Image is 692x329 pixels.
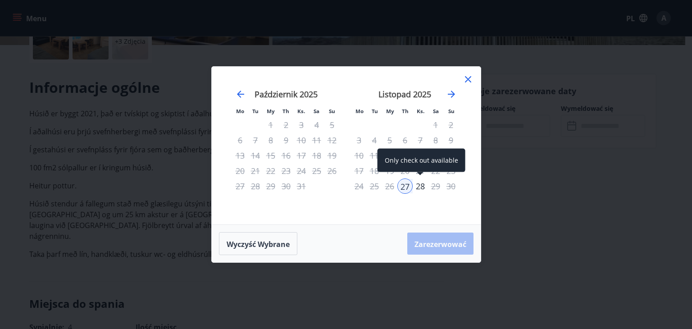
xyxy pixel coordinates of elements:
td: Niedostępne. Piątek, 7 listopada 2025 r. [413,133,428,148]
font: Październik 2025 [255,89,318,100]
td: Niedostępne. Czwartek, 9 października 2025 r. [278,133,294,148]
font: Ks. [297,108,305,114]
font: Mo [355,108,364,114]
font: My [386,108,394,114]
td: Niedostępne. Czwartek, 13 listopada 2025 r. [397,148,413,163]
td: Niedostępne. Poniedziałek, 13 października 2025 r. [232,148,248,163]
td: Niedostępne. Środa, 8 października 2025 r. [263,133,278,148]
td: Niedostępne. Sobota, 11 października 2025 r. [309,133,324,148]
td: Niedostępne. Poniedziałek, 27 października 2025 r. [232,178,248,194]
td: Niedostępne. Sobota, 4 października 2025 r. [309,117,324,133]
td: Not available. Thursday, October 2, 2025 [278,117,294,133]
td: Niedostępne. Niedziela, 26 października 2025 r. [324,163,340,178]
td: Niedostępne. Wtorek, 4 listopada 2025 r. [367,133,382,148]
td: Niedostępne. Sobota, 1 listopada 2025 r. [428,117,443,133]
td: Niedostępne. Niedziela, 9 listopada 2025 r. [443,133,459,148]
font: Wyczyść wybrane [227,239,290,249]
td: Niedostępne. Czwartek, 23 października 2025 r. [278,163,294,178]
div: Only check out available [378,149,465,172]
td: Niedostępne. Środa, 15 października 2025 r. [263,148,278,163]
td: Not available. Tuesday, November 25, 2025 [367,178,382,194]
td: Niedostępne. Sobota, 15 listopada 2025 r. [428,148,443,163]
td: Selected as start date. Thursday, November 27, 2025 [397,178,413,194]
td: Niedostępne. Niedziela, 5 października 2025 r. [324,117,340,133]
font: Su [329,108,335,114]
td: Not available. Thursday, October 16, 2025 [278,148,294,163]
td: Niedostępne. Poniedziałek, 6 października 2025 r. [232,133,248,148]
td: Niedostępne. Wtorek, 21 października 2025 r. [248,163,263,178]
td: Niedostępne. Sobota, 29 listopada 2025 r. [428,178,443,194]
td: Not available. Wednesday, November 26, 2025 [382,178,397,194]
td: Niedostępne. Środa, 22 października 2025 r. [263,163,278,178]
div: Przejdź dalej, aby przejść do następnego miesiąca. [446,89,457,100]
div: Przejdź wstecz, aby przejść do poprzedniego miesiąca. [235,89,246,100]
font: Su [448,108,455,114]
font: Ks. [417,108,424,114]
td: Niedostępne. Środa, 29 października 2025 r. [263,178,278,194]
td: Niedostępne. Poniedziałek, 20 października 2025 r. [232,163,248,178]
font: Tu [252,108,259,114]
font: 17 [297,150,306,161]
td: Niedostępne. Środa, 12 listopada 2025 r. [382,148,397,163]
td: Niedostępne. Piątek, 14 listopada 2025 r. [413,148,428,163]
font: 3 [299,119,304,130]
td: Niedostępne. Piątek, 31 października 2025 r. [294,178,309,194]
td: Niedostępne. Wtorek, 7 października 2025 r. [248,133,263,148]
td: Choose Friday, November 28, 2025 as your check-out date. It’s available. [413,178,428,194]
td: Niedostępne. Piątek, 24 października 2025 r. [294,163,309,178]
td: Niedostępne. Środa, 5 listopada 2025 r. [382,133,397,148]
td: Niedostępne. Sobota, 18 października 2025 r. [309,148,324,163]
td: Niedostępne. Niedziela, 19 października 2025 r. [324,148,340,163]
font: Sa [433,108,439,114]
td: Niedostępne. Poniedziałek, 10 listopada 2025 r. [351,148,367,163]
td: Niedostępne. Wtorek, 28 października 2025 r. [248,178,263,194]
td: Niedostępne. Niedziela, 16 listopada 2025 r. [443,148,459,163]
td: Niedostępne. Sobota, 25 października 2025 r. [309,163,324,178]
div: Możliwość tylko wymeldowania [294,148,309,163]
td: Niedostępne. Środa, 1 października 2025 r. [263,117,278,133]
font: Sa [314,108,319,114]
td: Niedostępne. Piątek, 10 października 2025 r. [294,133,309,148]
td: Niedostępne. Czwartek, 6 listopada 2025 r. [397,133,413,148]
font: Mo [236,108,244,114]
div: Możliwość tylko wymeldowania [413,178,428,194]
font: Tu [372,108,378,114]
div: Możliwość tylko wymeldowania [294,117,309,133]
td: Niedostępne. Niedziela, 12 października 2025 r. [324,133,340,148]
font: Th [402,108,409,114]
td: Niedostępne. Poniedziałek, 3 listopada 2025 r. [351,133,367,148]
td: Niedostępne. Piątek, 3 października 2025 r. [294,117,309,133]
td: Niedostępne. Czwartek, 30 października 2025 r. [278,178,294,194]
td: Niedostępne. Niedziela, 30 listopada 2025 r. [443,178,459,194]
td: Niedostępne. Wtorek, 11 listopada 2025 r. [367,148,382,163]
td: Niedostępne. Piątek, 17 października 2025 r. [294,148,309,163]
td: Niedostępne. Sobota, 8 listopada 2025 r. [428,133,443,148]
font: Th [282,108,289,114]
td: Niedostępne. Poniedziałek, 17 listopada 2025 r. [351,163,367,178]
font: My [267,108,275,114]
font: 28 [416,181,425,192]
td: Niedostępne. Wtorek, 14 października 2025 r. [248,148,263,163]
td: Niedostępne. Niedziela, 2 listopada 2025 r. [443,117,459,133]
td: Niedostępne. Wtorek, 18 listopada 2025 r. [367,163,382,178]
div: Kalendarz [223,78,470,214]
td: Not available. Monday, November 24, 2025 [351,178,367,194]
button: Wyczyść wybrane [219,232,297,256]
font: Listopad 2025 [378,89,431,100]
